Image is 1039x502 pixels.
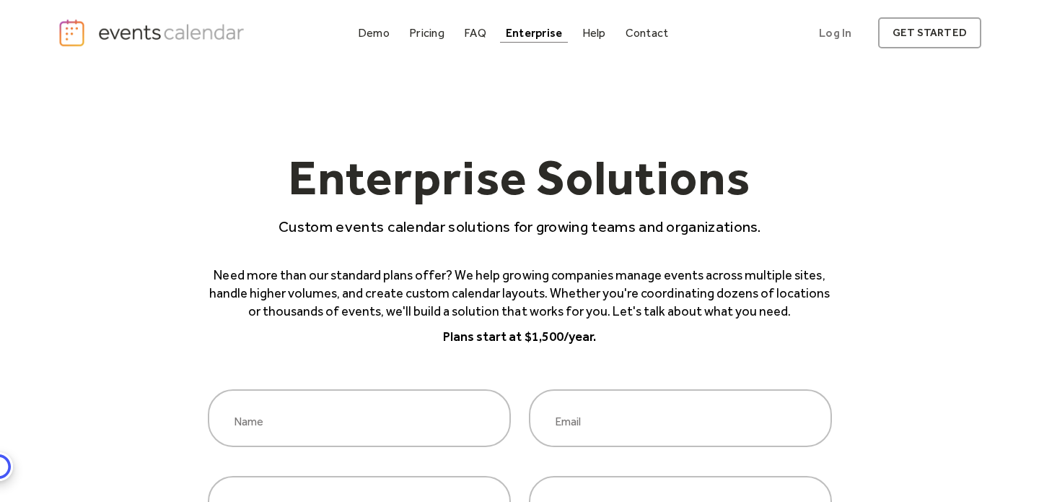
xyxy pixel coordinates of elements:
a: Help [577,23,612,43]
p: Plans start at $1,500/year. [208,328,832,346]
a: Demo [352,23,395,43]
div: Enterprise [506,29,562,37]
p: Need more than our standard plans offer? We help growing companies manage events across multiple ... [208,267,832,321]
div: Help [582,29,606,37]
a: FAQ [458,23,492,43]
p: Custom events calendar solutions for growing teams and organizations. [208,216,832,237]
h1: Enterprise Solutions [208,152,832,216]
a: Enterprise [500,23,568,43]
div: Pricing [409,29,444,37]
a: home [58,18,248,48]
div: FAQ [464,29,486,37]
div: Demo [358,29,390,37]
a: Log In [805,17,866,48]
div: Contact [626,29,669,37]
a: get started [878,17,981,48]
a: Pricing [403,23,450,43]
a: Contact [620,23,675,43]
